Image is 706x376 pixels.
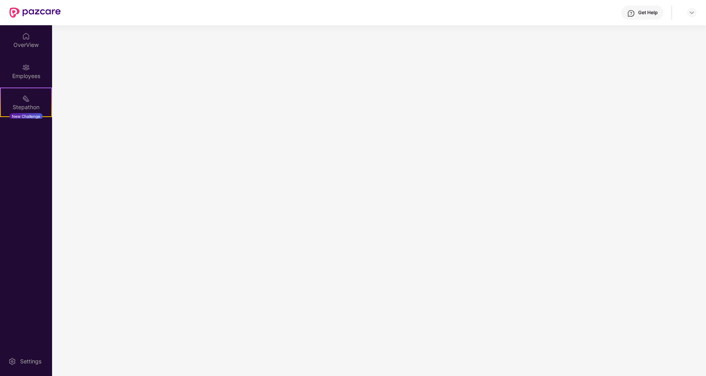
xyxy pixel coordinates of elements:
div: Settings [18,357,44,365]
img: svg+xml;base64,PHN2ZyBpZD0iRW1wbG95ZWVzIiB4bWxucz0iaHR0cDovL3d3dy53My5vcmcvMjAwMC9zdmciIHdpZHRoPS... [22,63,30,71]
img: svg+xml;base64,PHN2ZyBpZD0iSG9tZSIgeG1sbnM9Imh0dHA6Ly93d3cudzMub3JnLzIwMDAvc3ZnIiB3aWR0aD0iMjAiIG... [22,32,30,40]
div: Stepathon [1,103,51,111]
img: svg+xml;base64,PHN2ZyB4bWxucz0iaHR0cDovL3d3dy53My5vcmcvMjAwMC9zdmciIHdpZHRoPSIyMSIgaGVpZ2h0PSIyMC... [22,95,30,102]
img: New Pazcare Logo [9,7,61,18]
img: svg+xml;base64,PHN2ZyBpZD0iRHJvcGRvd24tMzJ4MzIiIHhtbG5zPSJodHRwOi8vd3d3LnczLm9yZy8yMDAwL3N2ZyIgd2... [689,9,695,16]
img: svg+xml;base64,PHN2ZyBpZD0iSGVscC0zMngzMiIgeG1sbnM9Imh0dHA6Ly93d3cudzMub3JnLzIwMDAvc3ZnIiB3aWR0aD... [627,9,635,17]
div: New Challenge [9,113,43,119]
div: Get Help [638,9,657,16]
img: svg+xml;base64,PHN2ZyBpZD0iU2V0dGluZy0yMHgyMCIgeG1sbnM9Imh0dHA6Ly93d3cudzMub3JnLzIwMDAvc3ZnIiB3aW... [8,357,16,365]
